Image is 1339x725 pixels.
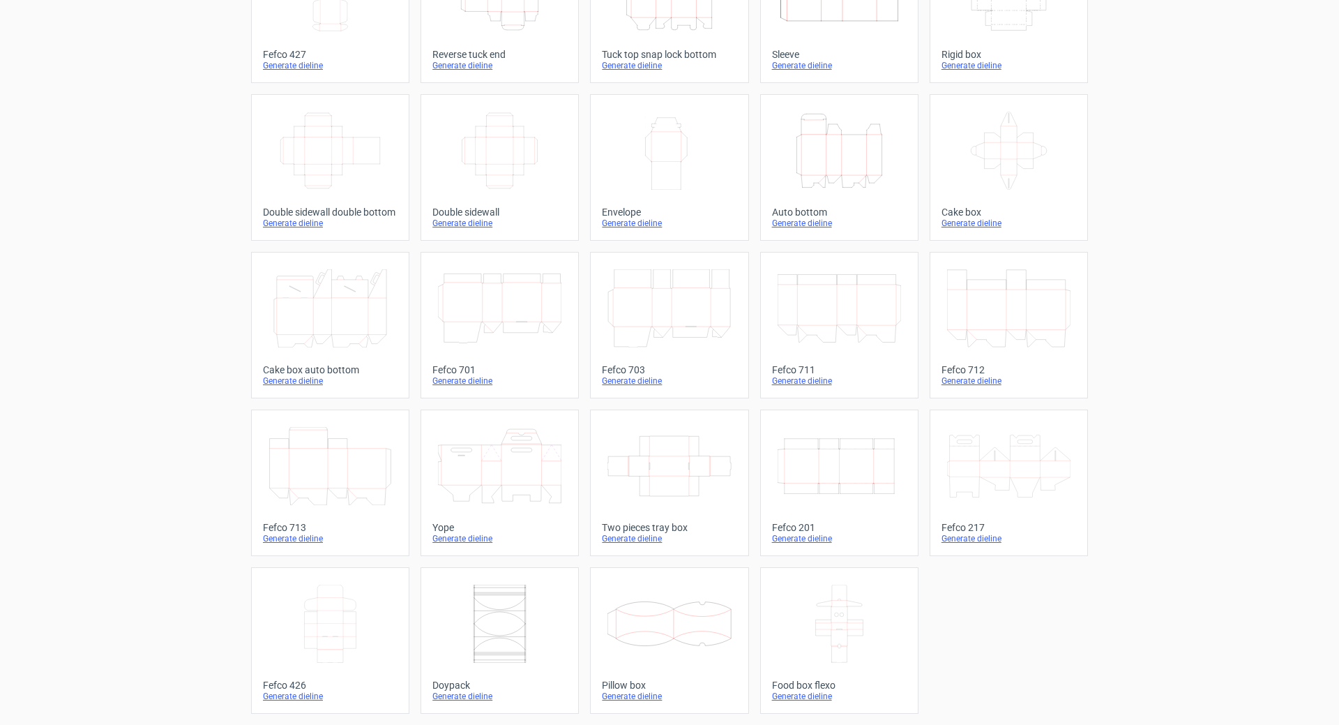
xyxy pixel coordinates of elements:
div: Fefco 426 [263,680,398,691]
div: Yope [432,522,567,533]
div: Generate dieline [432,60,567,71]
div: Rigid box [941,49,1076,60]
a: Fefco 217Generate dieline [930,410,1088,556]
a: Food box flexoGenerate dieline [760,567,918,714]
div: Auto bottom [772,207,907,218]
div: Generate dieline [602,60,736,71]
div: Generate dieline [432,375,567,387]
a: Fefco 701Generate dieline [421,252,579,398]
a: Fefco 703Generate dieline [590,252,748,398]
a: Fefco 712Generate dieline [930,252,1088,398]
div: Fefco 701 [432,364,567,375]
div: Fefco 427 [263,49,398,60]
div: Double sidewall double bottom [263,207,398,218]
a: Auto bottomGenerate dieline [760,94,918,241]
div: Food box flexo [772,680,907,691]
div: Sleeve [772,49,907,60]
div: Cake box auto bottom [263,364,398,375]
a: EnvelopeGenerate dieline [590,94,748,241]
div: Generate dieline [772,60,907,71]
div: Tuck top snap lock bottom [602,49,736,60]
a: Fefco 426Generate dieline [251,567,409,714]
a: Double sidewallGenerate dieline [421,94,579,241]
div: Generate dieline [432,691,567,702]
a: Fefco 713Generate dieline [251,410,409,556]
div: Generate dieline [263,375,398,387]
div: Fefco 217 [941,522,1076,533]
div: Fefco 703 [602,364,736,375]
div: Generate dieline [941,218,1076,229]
div: Fefco 711 [772,364,907,375]
div: Double sidewall [432,207,567,218]
a: Cake boxGenerate dieline [930,94,1088,241]
div: Fefco 201 [772,522,907,533]
div: Generate dieline [263,533,398,544]
div: Generate dieline [602,375,736,387]
div: Generate dieline [941,60,1076,71]
div: Generate dieline [602,218,736,229]
a: Cake box auto bottomGenerate dieline [251,252,409,398]
div: Generate dieline [772,375,907,387]
a: Fefco 201Generate dieline [760,410,918,556]
a: Pillow boxGenerate dieline [590,567,748,714]
div: Generate dieline [772,691,907,702]
div: Generate dieline [602,691,736,702]
div: Generate dieline [432,533,567,544]
div: Generate dieline [772,533,907,544]
div: Two pieces tray box [602,522,736,533]
div: Fefco 713 [263,522,398,533]
div: Generate dieline [941,375,1076,387]
div: Generate dieline [263,60,398,71]
div: Generate dieline [602,533,736,544]
a: DoypackGenerate dieline [421,567,579,714]
div: Reverse tuck end [432,49,567,60]
a: Fefco 711Generate dieline [760,252,918,398]
a: YopeGenerate dieline [421,410,579,556]
a: Two pieces tray boxGenerate dieline [590,410,748,556]
div: Fefco 712 [941,364,1076,375]
div: Generate dieline [941,533,1076,544]
div: Generate dieline [772,218,907,229]
div: Generate dieline [263,218,398,229]
div: Generate dieline [263,691,398,702]
div: Generate dieline [432,218,567,229]
div: Pillow box [602,680,736,691]
div: Envelope [602,207,736,218]
div: Doypack [432,680,567,691]
a: Double sidewall double bottomGenerate dieline [251,94,409,241]
div: Cake box [941,207,1076,218]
